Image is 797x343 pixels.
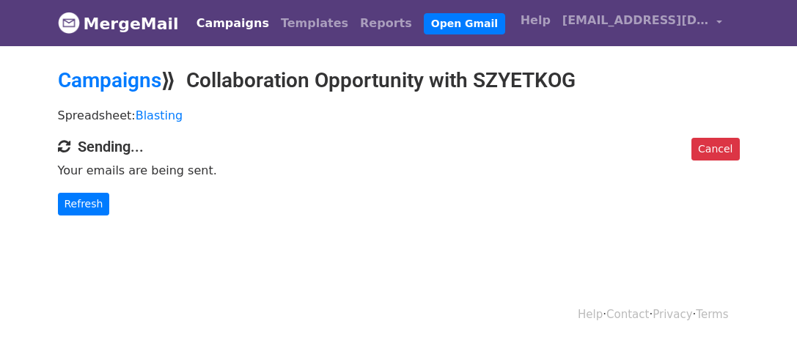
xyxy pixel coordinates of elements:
[58,8,179,39] a: MergeMail
[562,12,709,29] span: [EMAIL_ADDRESS][DOMAIN_NAME]
[58,163,740,178] p: Your emails are being sent.
[275,9,354,38] a: Templates
[696,308,728,321] a: Terms
[653,308,692,321] a: Privacy
[58,138,740,155] h4: Sending...
[557,6,728,40] a: [EMAIL_ADDRESS][DOMAIN_NAME]
[58,12,80,34] img: MergeMail logo
[515,6,557,35] a: Help
[606,308,649,321] a: Contact
[691,138,739,161] a: Cancel
[58,108,740,123] p: Spreadsheet:
[578,308,603,321] a: Help
[424,13,505,34] a: Open Gmail
[58,193,110,215] a: Refresh
[191,9,275,38] a: Campaigns
[136,108,183,122] a: Blasting
[354,9,418,38] a: Reports
[58,68,161,92] a: Campaigns
[58,68,740,93] h2: ⟫ Collaboration Opportunity with SZYETKOG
